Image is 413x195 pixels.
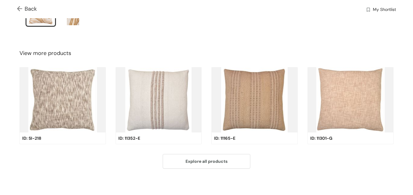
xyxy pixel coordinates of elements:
[211,67,298,132] img: product-img
[118,135,140,142] span: ID: 11352-E
[17,6,25,12] img: Go back
[19,49,71,57] span: View more products
[22,135,41,142] span: ID: SI-218
[186,158,227,165] span: Explore all products
[19,67,106,132] img: product-img
[116,67,202,132] img: product-img
[307,67,394,132] img: product-img
[163,154,250,169] button: Explore all products
[214,135,235,142] span: ID: 11165-E
[373,6,396,14] span: My Shortlist
[366,7,371,13] img: wishlist
[310,135,332,142] span: ID: 11301-G
[17,5,37,13] span: Back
